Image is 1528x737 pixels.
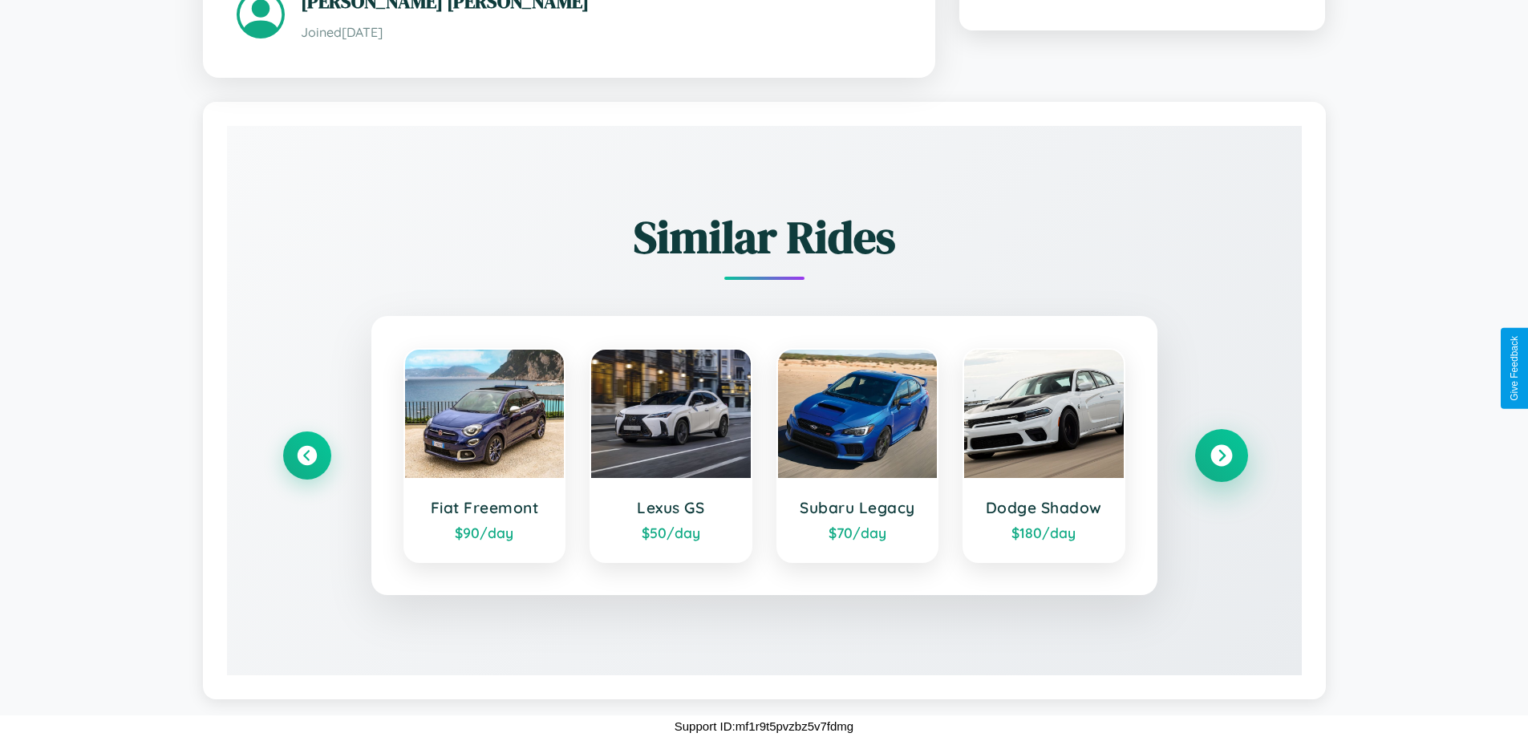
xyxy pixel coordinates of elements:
[794,498,922,517] h3: Subaru Legacy
[980,524,1108,541] div: $ 180 /day
[776,348,939,563] a: Subaru Legacy$70/day
[980,498,1108,517] h3: Dodge Shadow
[607,498,735,517] h3: Lexus GS
[963,348,1125,563] a: Dodge Shadow$180/day
[590,348,752,563] a: Lexus GS$50/day
[283,206,1246,268] h2: Similar Rides
[794,524,922,541] div: $ 70 /day
[607,524,735,541] div: $ 50 /day
[421,498,549,517] h3: Fiat Freemont
[301,21,902,44] p: Joined [DATE]
[403,348,566,563] a: Fiat Freemont$90/day
[1509,336,1520,401] div: Give Feedback
[421,524,549,541] div: $ 90 /day
[675,715,853,737] p: Support ID: mf1r9t5pvzbz5v7fdmg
